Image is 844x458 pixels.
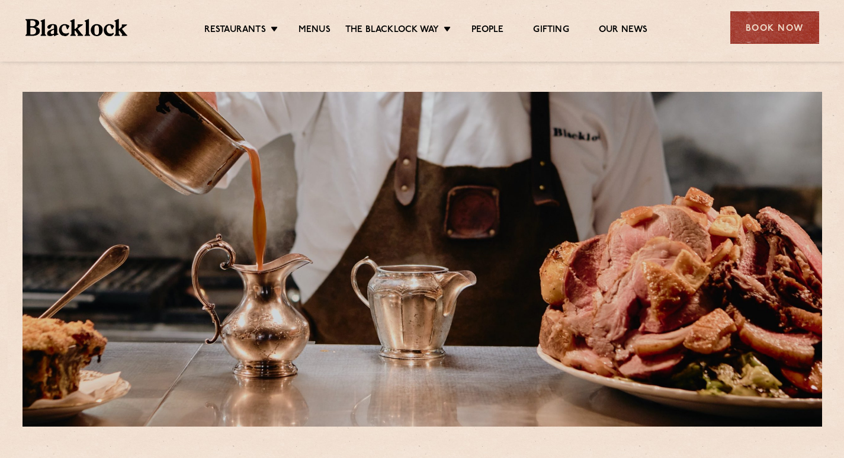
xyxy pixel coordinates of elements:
[25,19,128,36] img: BL_Textured_Logo-footer-cropped.svg
[599,24,648,37] a: Our News
[471,24,503,37] a: People
[299,24,330,37] a: Menus
[730,11,819,44] div: Book Now
[204,24,266,37] a: Restaurants
[533,24,569,37] a: Gifting
[345,24,439,37] a: The Blacklock Way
